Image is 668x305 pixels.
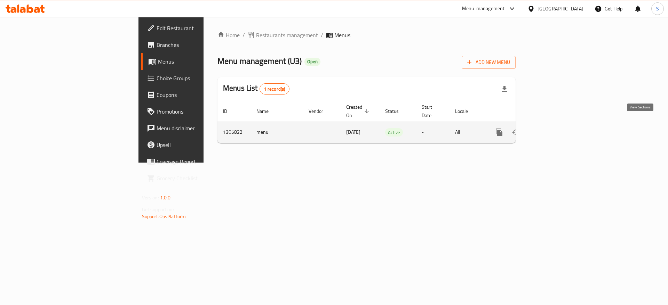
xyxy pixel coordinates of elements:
[309,107,332,115] span: Vendor
[467,58,510,67] span: Add New Menu
[157,91,245,99] span: Coupons
[346,127,360,137] span: [DATE]
[385,128,403,137] div: Active
[422,103,441,119] span: Start Date
[217,31,516,39] nav: breadcrumb
[141,103,250,120] a: Promotions
[450,122,485,143] td: All
[248,31,318,39] a: Restaurants management
[256,107,278,115] span: Name
[260,86,289,92] span: 1 record(s)
[142,205,174,214] span: Get support on:
[656,5,659,13] span: S
[251,122,303,143] td: menu
[141,36,250,53] a: Branches
[141,153,250,170] a: Coverage Report
[416,122,450,143] td: -
[217,101,563,143] table: enhanced table
[157,74,245,82] span: Choice Groups
[491,124,508,141] button: more
[157,141,245,149] span: Upsell
[485,101,563,122] th: Actions
[142,212,186,221] a: Support.OpsPlatform
[141,70,250,86] a: Choice Groups
[157,107,245,116] span: Promotions
[141,170,250,187] a: Grocery Checklist
[223,83,289,94] h2: Menus List
[508,124,524,141] button: Change Status
[223,107,236,115] span: ID
[455,107,477,115] span: Locale
[158,57,245,66] span: Menus
[385,107,408,115] span: Status
[462,5,505,13] div: Menu-management
[304,58,320,66] div: Open
[157,157,245,166] span: Coverage Report
[462,56,516,69] button: Add New Menu
[141,20,250,36] a: Edit Restaurant
[496,81,513,97] div: Export file
[385,129,403,137] span: Active
[157,41,245,49] span: Branches
[157,124,245,132] span: Menu disclaimer
[141,53,250,70] a: Menus
[256,31,318,39] span: Restaurants management
[538,5,583,13] div: [GEOGRAPHIC_DATA]
[141,86,250,103] a: Coupons
[157,24,245,32] span: Edit Restaurant
[321,31,323,39] li: /
[141,120,250,137] a: Menu disclaimer
[217,53,302,69] span: Menu management ( U3 )
[346,103,371,119] span: Created On
[141,137,250,153] a: Upsell
[334,31,350,39] span: Menus
[157,174,245,182] span: Grocery Checklist
[304,59,320,65] span: Open
[160,193,171,202] span: 1.0.0
[142,193,159,202] span: Version:
[260,83,290,94] div: Total records count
